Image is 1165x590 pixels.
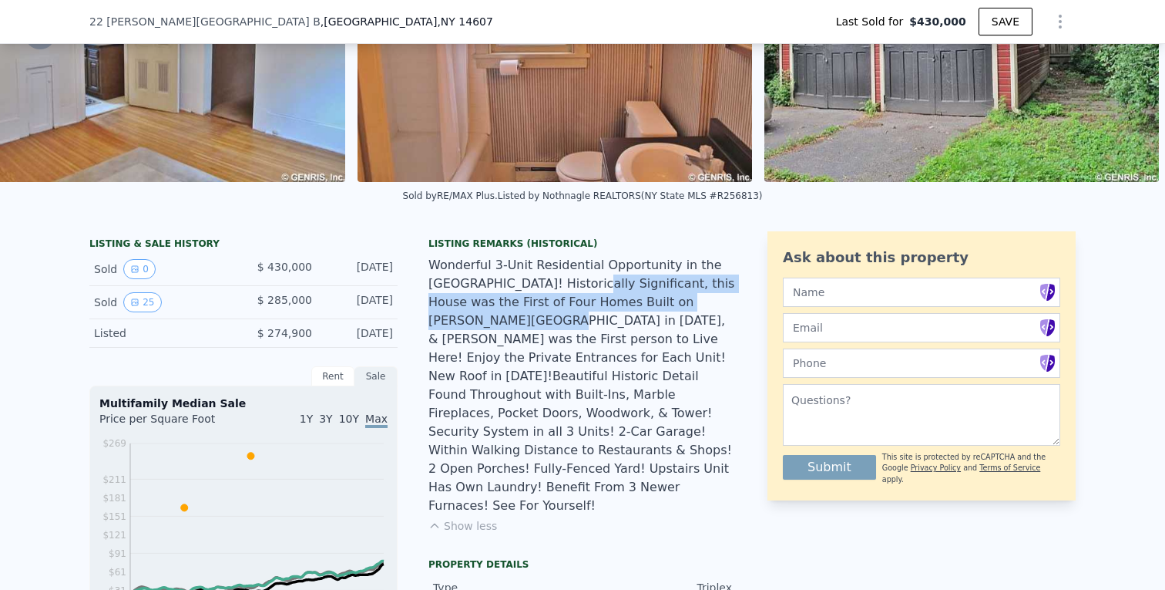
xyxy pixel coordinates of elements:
[403,190,498,201] div: Sold by RE/MAX Plus .
[102,474,126,485] tspan: $211
[1045,6,1076,37] button: Show Options
[909,14,966,29] span: $430,000
[321,14,493,29] span: , [GEOGRAPHIC_DATA]
[354,366,398,386] div: Sale
[300,413,313,425] span: 1Y
[109,567,126,578] tspan: $61
[783,349,1060,378] input: Phone
[498,190,763,201] div: Listed by Nothnagle REALTORS (NY State MLS #R256813)
[102,493,126,504] tspan: $181
[979,8,1032,35] button: SAVE
[94,259,231,279] div: Sold
[783,247,1060,268] div: Ask about this property
[102,511,126,522] tspan: $151
[109,548,126,559] tspan: $91
[123,292,161,312] button: View historical data
[428,256,737,515] div: Wonderful 3-Unit Residential Opportunity in the [GEOGRAPHIC_DATA]! Historically Significant, this...
[257,294,312,306] span: $ 285,000
[365,413,388,428] span: Max
[428,238,737,250] div: Listing Remarks (Historical)
[979,464,1040,472] a: Terms of Service
[428,558,737,571] div: Property details
[94,325,231,341] div: Listed
[428,518,497,534] button: Show less
[123,259,156,279] button: View historical data
[783,278,1060,307] input: Name
[94,292,231,312] div: Sold
[339,413,359,425] span: 10Y
[311,366,354,386] div: Rent
[257,327,312,339] span: $ 274,900
[99,411,243,436] div: Price per Square Foot
[89,238,398,253] div: LISTING & SALE HISTORY
[257,261,312,273] span: $ 430,000
[783,455,876,480] button: Submit
[437,15,492,28] span: , NY 14607
[911,464,961,472] a: Privacy Policy
[324,292,393,312] div: [DATE]
[836,14,910,29] span: Last Sold for
[324,259,393,279] div: [DATE]
[882,452,1060,485] div: This site is protected by reCAPTCHA and the Google and apply.
[319,413,332,425] span: 3Y
[89,14,321,29] span: 22 [PERSON_NAME][GEOGRAPHIC_DATA] B
[102,530,126,541] tspan: $121
[783,313,1060,342] input: Email
[99,396,388,411] div: Multifamily Median Sale
[102,438,126,449] tspan: $269
[324,325,393,341] div: [DATE]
